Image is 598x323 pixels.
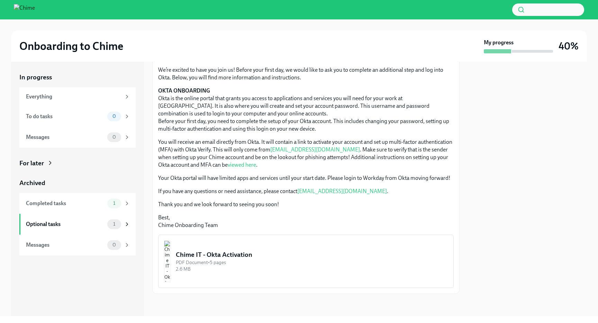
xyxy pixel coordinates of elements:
span: 0 [108,114,120,119]
a: Messages0 [19,127,136,148]
button: Chime IT - Okta ActivationPDF Document•5 pages2.6 MB [158,235,454,288]
div: Messages [26,241,105,249]
div: For later [19,159,44,168]
div: Optional tasks [26,220,105,228]
a: [EMAIL_ADDRESS][DOMAIN_NAME] [270,146,360,153]
a: Archived [19,178,136,187]
p: Thank you and we look forward to seeing you soon! [158,201,454,208]
h2: Onboarding to Chime [19,39,123,53]
a: In progress [19,73,136,82]
strong: My progress [484,39,514,46]
a: Optional tasks1 [19,214,136,235]
div: To do tasks [26,113,105,120]
a: For later [19,159,136,168]
img: Chime [14,4,35,15]
a: [EMAIL_ADDRESS][DOMAIN_NAME] [297,188,387,194]
a: Everything [19,87,136,106]
img: Chime IT - Okta Activation [164,241,170,282]
a: Completed tasks1 [19,193,136,214]
p: We’re excited to have you join us! Before your first day, we would like to ask you to complete an... [158,66,454,81]
a: viewed here [228,161,256,168]
p: Your Okta portal will have limited apps and services until your start date. Please login to Workd... [158,174,454,182]
span: 0 [108,242,120,247]
span: 1 [109,221,119,227]
a: Messages0 [19,235,136,255]
a: To do tasks0 [19,106,136,127]
p: If you have any questions or need assistance, please contact . [158,187,454,195]
div: Chime IT - Okta Activation [176,250,448,259]
p: Best, Chime Onboarding Team [158,214,454,229]
span: 0 [108,134,120,140]
h3: 40% [559,40,579,52]
strong: OKTA ONBOARDING [158,87,210,94]
p: Okta is the online portal that grants you access to applications and services you will need for y... [158,87,454,133]
div: 2.6 MB [176,266,448,272]
div: Messages [26,133,105,141]
div: Completed tasks [26,200,105,207]
p: You will receive an email directly from Okta. It will contain a link to activate your account and... [158,138,454,169]
span: 1 [109,201,119,206]
div: Everything [26,93,121,101]
div: PDF Document • 5 pages [176,259,448,266]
